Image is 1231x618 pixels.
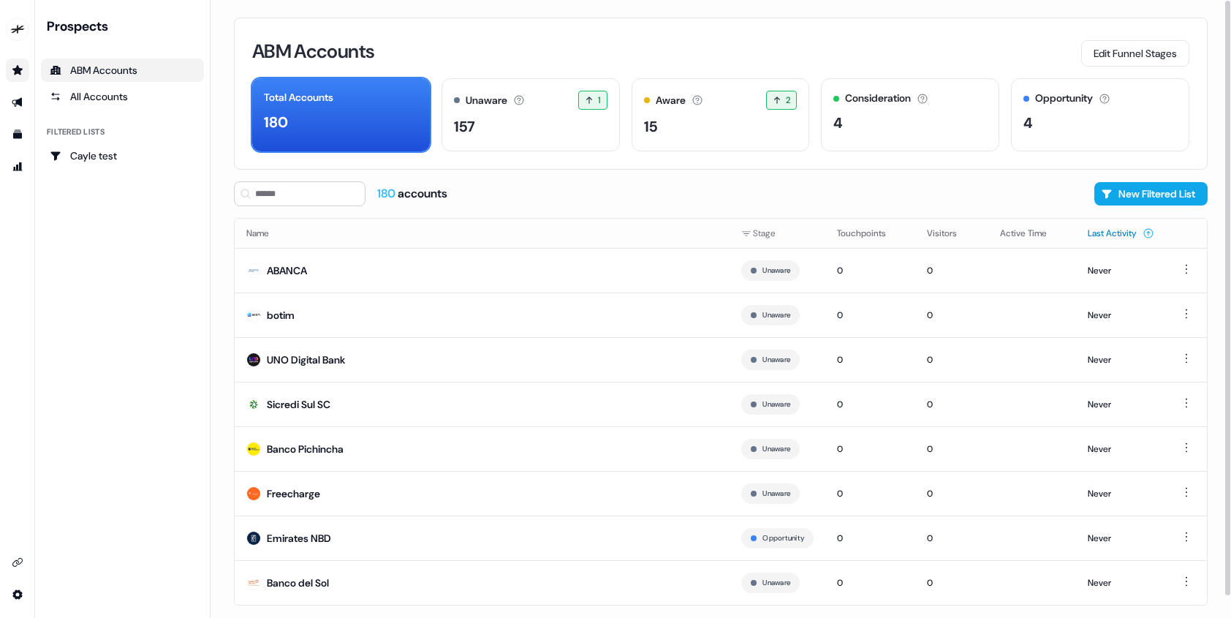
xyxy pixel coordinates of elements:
div: 0 [927,397,977,412]
div: Stage [741,226,814,241]
div: 4 [1023,112,1033,134]
a: ABM Accounts [41,59,204,82]
div: 15 [644,116,657,137]
button: Touchpoints [837,220,904,246]
a: Go to integrations [6,551,29,574]
div: ABANCA [267,263,307,278]
div: Cayle test [50,148,195,163]
div: Total Accounts [264,90,333,105]
button: New Filtered List [1094,182,1208,206]
div: Banco Pichincha [267,442,344,456]
th: Name [235,219,730,248]
h3: ABM Accounts [252,42,374,61]
div: Prospects [47,18,204,35]
div: 0 [927,442,977,456]
div: UNO Digital Bank [267,353,345,367]
a: Go to attribution [6,155,29,178]
div: 0 [837,308,904,323]
div: Filtered lists [47,126,105,138]
button: Unaware [762,353,790,366]
button: Last Activity [1088,220,1154,246]
a: All accounts [41,85,204,108]
div: Never [1088,531,1154,546]
div: 0 [837,486,904,501]
div: 0 [837,531,904,546]
div: 0 [837,397,904,412]
button: Visitors [927,220,974,246]
div: All Accounts [50,89,195,104]
div: accounts [377,186,447,202]
div: 0 [837,263,904,278]
div: Freecharge [267,486,320,501]
button: Opportunity [762,532,804,545]
button: Unaware [762,398,790,411]
div: Consideration [845,91,911,106]
div: Never [1088,442,1154,456]
div: 0 [837,442,904,456]
div: 0 [927,486,977,501]
div: botim [267,308,295,323]
button: Unaware [762,264,790,277]
div: Never [1088,576,1154,590]
div: Never [1088,353,1154,367]
span: 180 [377,186,398,201]
button: Unaware [762,309,790,322]
div: 0 [837,576,904,590]
button: Unaware [762,576,790,589]
div: 0 [927,576,977,590]
div: 157 [454,116,475,137]
div: 180 [264,111,288,133]
div: 4 [833,112,843,134]
div: Emirates NBD [267,531,331,546]
a: Go to templates [6,123,29,146]
div: Aware [656,93,686,108]
div: 0 [927,353,977,367]
div: Never [1088,263,1154,278]
div: 0 [837,353,904,367]
div: ABM Accounts [50,63,195,78]
a: Go to outbound experience [6,91,29,114]
span: 2 [786,93,790,108]
button: Edit Funnel Stages [1081,40,1189,67]
div: Sicredi Sul SC [267,397,330,412]
div: 0 [927,308,977,323]
div: Never [1088,397,1154,412]
div: Never [1088,308,1154,323]
button: Unaware [762,487,790,500]
a: Go to Cayle test [41,144,204,167]
span: 1 [598,93,600,108]
div: 0 [927,263,977,278]
a: Go to prospects [6,59,29,82]
div: Banco del Sol [267,576,329,590]
a: Go to integrations [6,583,29,606]
button: Unaware [762,442,790,456]
div: Opportunity [1035,91,1093,106]
div: Never [1088,486,1154,501]
div: 0 [927,531,977,546]
div: Unaware [466,93,507,108]
button: Active Time [1000,220,1064,246]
